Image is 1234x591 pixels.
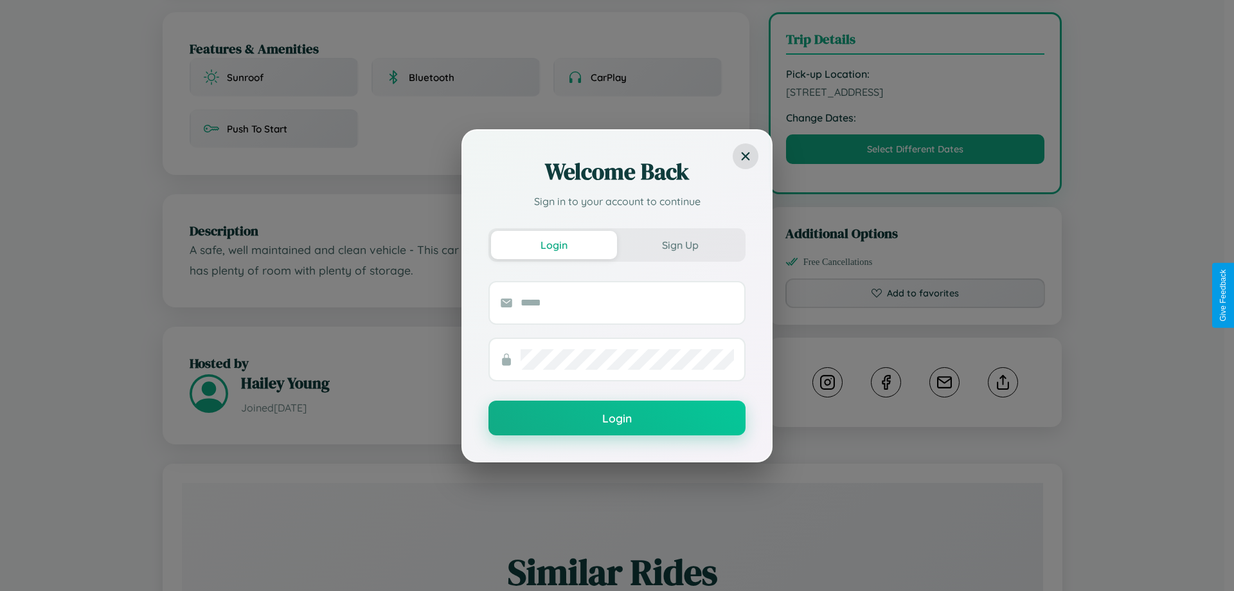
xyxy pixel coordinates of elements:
[488,156,746,187] h2: Welcome Back
[488,194,746,209] p: Sign in to your account to continue
[617,231,743,259] button: Sign Up
[1219,269,1228,322] div: Give Feedback
[491,231,617,259] button: Login
[488,401,746,435] button: Login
